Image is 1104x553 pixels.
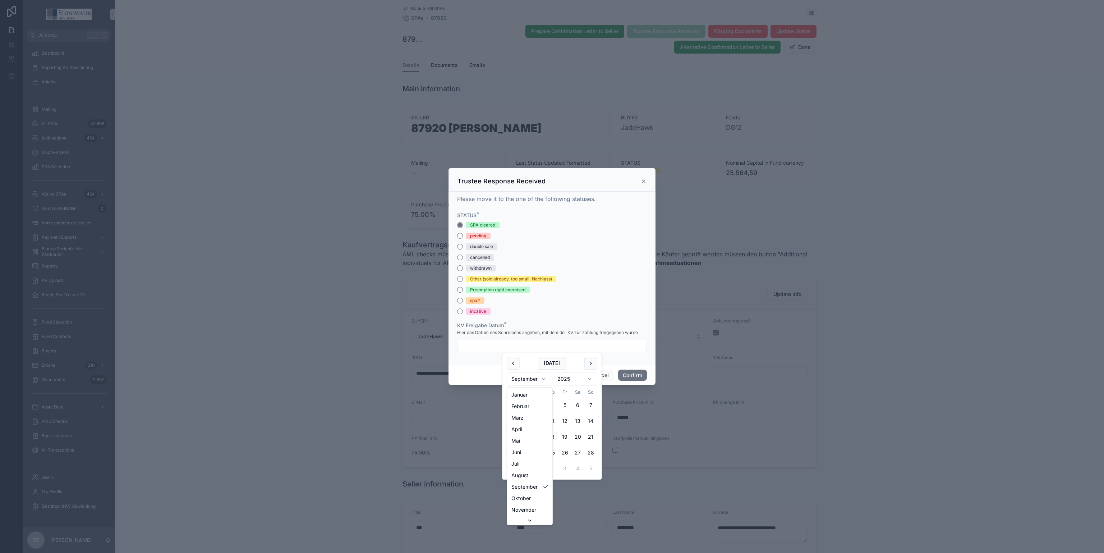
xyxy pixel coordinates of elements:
[511,495,531,502] span: Oktober
[511,414,524,421] span: März
[511,460,519,467] span: Juli
[511,426,522,433] span: April
[511,449,521,456] span: Juni
[511,403,529,410] span: Februar
[511,437,520,444] span: Mai
[511,391,528,398] span: Januar
[511,506,536,513] span: November
[511,483,538,490] span: September
[511,472,528,479] span: August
